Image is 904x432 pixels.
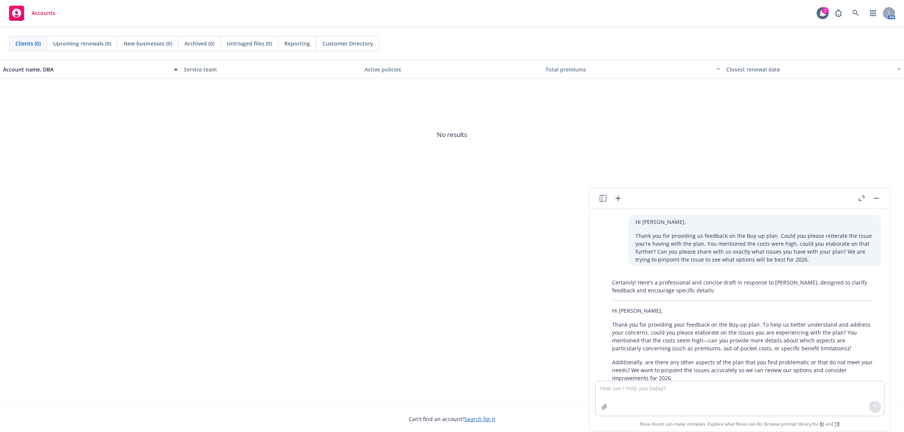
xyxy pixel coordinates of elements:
[15,40,41,47] span: Clients (0)
[227,40,272,47] span: Untriaged files (0)
[726,65,893,73] div: Closest renewal date
[831,6,846,21] a: Report a Bug
[53,40,111,47] span: Upcoming renewals (0)
[640,416,840,432] span: Nova Assist can make mistakes. Explore what Nova can do: Browse prompt library for and
[32,10,55,16] span: Accounts
[284,40,310,47] span: Reporting
[185,40,214,47] span: Archived (0)
[365,65,539,73] div: Active policies
[822,7,829,14] div: 7
[184,65,359,73] div: Service team
[635,232,873,263] p: Thank you for providing us feedback on the Buy-up plan. Could you please reiterate the issue you'...
[362,60,542,78] button: Active policies
[820,421,824,427] a: BI
[723,60,904,78] button: Closest renewal date
[464,415,495,423] a: Search for it
[181,60,362,78] button: Service team
[612,278,873,294] p: Certainly! Here’s a professional and concise draft in response to [PERSON_NAME], designed to clar...
[409,415,495,423] span: Can't find an account?
[545,65,712,73] div: Total premiums
[848,6,863,21] a: Search
[834,421,840,427] a: TR
[322,40,373,47] span: Customer Directory
[866,6,881,21] a: Switch app
[3,65,169,73] div: Account name, DBA
[612,321,873,352] p: Thank you for providing your feedback on the Buy-up plan. To help us better understand and addres...
[542,60,723,78] button: Total premiums
[635,218,873,226] p: Hi [PERSON_NAME],
[124,40,172,47] span: New businesses (0)
[612,358,873,382] p: Additionally, are there any other aspects of the plan that you find problematic or that do not me...
[612,307,873,315] p: Hi [PERSON_NAME],
[6,3,58,24] a: Accounts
